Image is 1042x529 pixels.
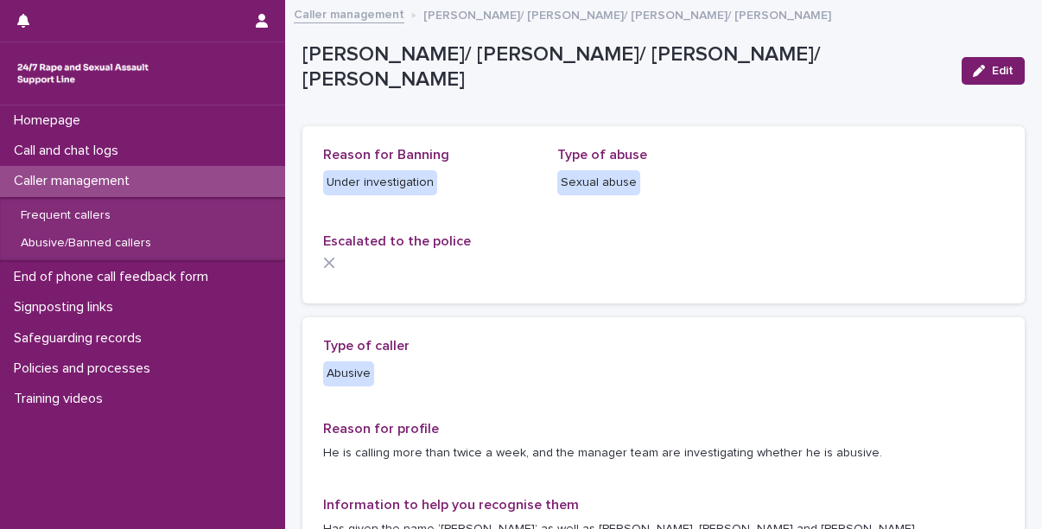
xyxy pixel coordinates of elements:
[7,236,165,251] p: Abusive/Banned callers
[7,391,117,407] p: Training videos
[992,65,1013,77] span: Edit
[323,361,374,386] div: Abusive
[423,4,831,23] p: [PERSON_NAME]/ [PERSON_NAME]/ [PERSON_NAME]/ [PERSON_NAME]
[323,422,439,436] span: Reason for profile
[323,498,579,512] span: Information to help you recognise them
[7,299,127,315] p: Signposting links
[323,234,471,248] span: Escalated to the police
[302,42,948,92] p: [PERSON_NAME]/ [PERSON_NAME]/ [PERSON_NAME]/ [PERSON_NAME]
[7,208,124,223] p: Frequent callers
[557,148,647,162] span: Type of abuse
[294,3,404,23] a: Caller management
[7,112,94,129] p: Homepage
[323,444,1004,462] p: He is calling more than twice a week, and the manager team are investigating whether he is abusive.
[7,360,164,377] p: Policies and processes
[14,56,152,91] img: rhQMoQhaT3yELyF149Cw
[7,173,143,189] p: Caller management
[323,148,449,162] span: Reason for Banning
[323,170,437,195] div: Under investigation
[7,330,156,347] p: Safeguarding records
[962,57,1025,85] button: Edit
[7,269,222,285] p: End of phone call feedback form
[557,170,640,195] div: Sexual abuse
[7,143,132,159] p: Call and chat logs
[323,339,410,353] span: Type of caller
